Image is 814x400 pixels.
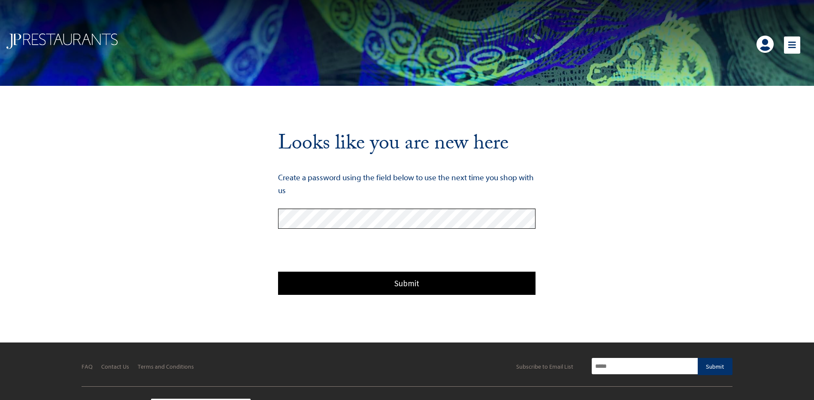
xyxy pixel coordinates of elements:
a: Contact Us [101,363,129,370]
a: FAQ [82,363,93,370]
div: Submit [278,272,536,294]
p: Create a password using the field below to use the next time you shop with us [278,171,536,197]
div: Subscribe to Email List [516,363,573,370]
a: Terms and Conditions [138,363,194,370]
h3: Looks like you are new here [278,131,536,160]
button: Submit [698,358,733,375]
img: logo-final-from-website.png [6,33,118,49]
